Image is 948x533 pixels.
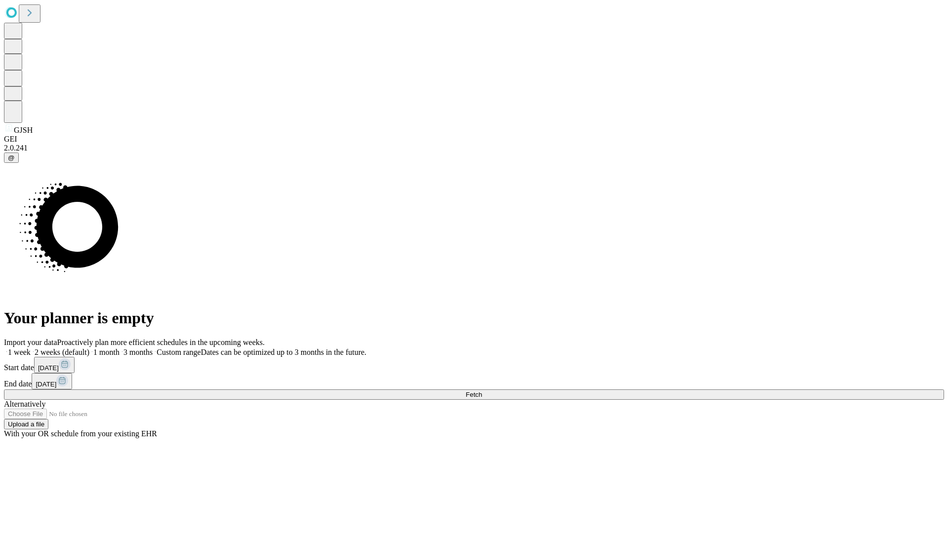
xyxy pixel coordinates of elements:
div: End date [4,373,944,389]
h1: Your planner is empty [4,309,944,327]
div: 2.0.241 [4,144,944,152]
span: Dates can be optimized up to 3 months in the future. [201,348,366,356]
button: [DATE] [32,373,72,389]
span: Custom range [157,348,200,356]
span: Import your data [4,338,57,346]
div: Start date [4,357,944,373]
span: @ [8,154,15,161]
span: 1 week [8,348,31,356]
span: 1 month [93,348,119,356]
span: With your OR schedule from your existing EHR [4,429,157,438]
button: @ [4,152,19,163]
span: GJSH [14,126,33,134]
span: 3 months [123,348,153,356]
span: Fetch [466,391,482,398]
button: Upload a file [4,419,48,429]
button: Fetch [4,389,944,400]
span: Alternatively [4,400,45,408]
span: [DATE] [38,364,59,372]
button: [DATE] [34,357,75,373]
div: GEI [4,135,944,144]
span: Proactively plan more efficient schedules in the upcoming weeks. [57,338,265,346]
span: [DATE] [36,381,56,388]
span: 2 weeks (default) [35,348,89,356]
